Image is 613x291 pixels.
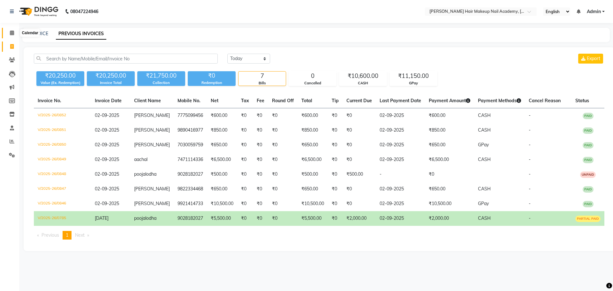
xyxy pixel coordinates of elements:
[174,211,207,226] td: 9028182027
[188,80,236,86] div: Redemption
[298,108,328,123] td: ₹600.00
[134,142,170,148] span: [PERSON_NAME]
[134,171,145,177] span: pooja
[174,138,207,152] td: 7030059759
[253,211,268,226] td: ₹0
[237,123,253,138] td: ₹0
[343,123,376,138] td: ₹0
[328,108,343,123] td: ₹0
[529,186,531,192] span: -
[253,167,268,182] td: ₹0
[298,123,328,138] td: ₹850.00
[16,3,60,20] img: logo
[268,152,298,167] td: ₹0
[145,215,156,221] span: lodha
[575,98,589,103] span: Status
[425,108,474,123] td: ₹600.00
[478,112,491,118] span: CASH
[95,98,122,103] span: Invoice Date
[174,123,207,138] td: 9890416977
[583,157,594,163] span: PAID
[34,211,91,226] td: V/2025-26/0785
[478,127,491,133] span: CASH
[268,196,298,211] td: ₹0
[134,127,170,133] span: [PERSON_NAME]
[328,182,343,196] td: ₹0
[134,98,161,103] span: Client Name
[578,54,603,64] button: Export
[34,167,91,182] td: V/2025-26/0848
[529,201,531,206] span: -
[343,152,376,167] td: ₹0
[343,138,376,152] td: ₹0
[343,196,376,211] td: ₹0
[174,152,207,167] td: 7471114336
[343,167,376,182] td: ₹500.00
[20,29,40,37] div: Calendar
[207,138,237,152] td: ₹650.00
[346,98,372,103] span: Current Due
[298,167,328,182] td: ₹500.00
[328,211,343,226] td: ₹0
[174,108,207,123] td: 7775099456
[328,196,343,211] td: ₹0
[298,211,328,226] td: ₹5,500.00
[429,98,470,103] span: Payment Amount
[376,123,425,138] td: 02-09-2025
[376,182,425,196] td: 02-09-2025
[425,196,474,211] td: ₹10,500.00
[268,108,298,123] td: ₹0
[95,186,119,192] span: 02-09-2025
[328,167,343,182] td: ₹0
[298,138,328,152] td: ₹650.00
[95,157,119,162] span: 02-09-2025
[137,71,185,80] div: ₹21,750.00
[237,196,253,211] td: ₹0
[328,138,343,152] td: ₹0
[34,123,91,138] td: V/2025-26/0851
[425,182,474,196] td: ₹650.00
[34,138,91,152] td: V/2025-26/0850
[529,215,531,221] span: -
[207,196,237,211] td: ₹10,500.00
[237,167,253,182] td: ₹0
[390,80,437,86] div: GPay
[237,211,253,226] td: ₹0
[70,3,98,20] b: 08047224946
[253,138,268,152] td: ₹0
[298,196,328,211] td: ₹10,500.00
[580,172,596,178] span: UNPAID
[343,182,376,196] td: ₹0
[583,127,594,134] span: PAID
[42,232,59,238] span: Previous
[174,196,207,211] td: 9921414733
[268,167,298,182] td: ₹0
[268,182,298,196] td: ₹0
[237,138,253,152] td: ₹0
[95,112,119,118] span: 02-09-2025
[211,98,218,103] span: Net
[34,152,91,167] td: V/2025-26/0849
[134,215,145,221] span: pooja
[380,98,421,103] span: Last Payment Date
[145,171,156,177] span: lodha
[34,54,218,64] input: Search by Name/Mobile/Email/Invoice No
[298,182,328,196] td: ₹650.00
[34,108,91,123] td: V/2025-26/0852
[478,201,489,206] span: GPay
[241,98,249,103] span: Tax
[95,201,119,206] span: 02-09-2025
[268,138,298,152] td: ₹0
[87,80,135,86] div: Invoice Total
[34,196,91,211] td: V/2025-26/0846
[207,182,237,196] td: ₹650.00
[134,201,170,206] span: [PERSON_NAME]
[289,72,336,80] div: 0
[134,112,170,118] span: [PERSON_NAME]
[332,98,339,103] span: Tip
[583,142,594,149] span: PAID
[95,215,109,221] span: [DATE]
[478,157,491,162] span: CASH
[376,108,425,123] td: 02-09-2025
[376,152,425,167] td: 02-09-2025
